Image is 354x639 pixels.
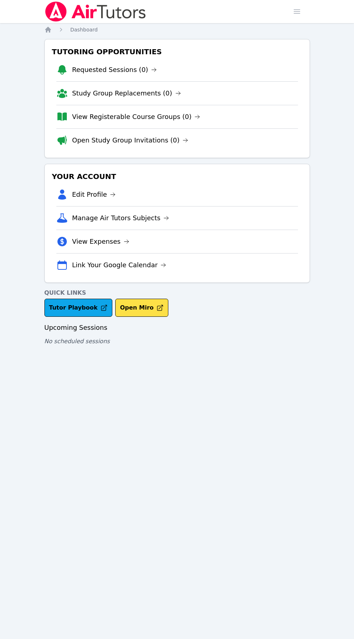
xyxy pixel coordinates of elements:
[44,26,310,33] nav: Breadcrumb
[72,65,157,75] a: Requested Sessions (0)
[70,26,98,33] a: Dashboard
[44,338,110,345] span: No scheduled sessions
[51,170,304,183] h3: Your Account
[44,1,147,22] img: Air Tutors
[115,299,168,317] button: Open Miro
[44,299,113,317] a: Tutor Playbook
[72,88,181,98] a: Study Group Replacements (0)
[44,289,310,297] h4: Quick Links
[51,45,304,58] h3: Tutoring Opportunities
[72,135,189,145] a: Open Study Group Invitations (0)
[44,323,310,333] h3: Upcoming Sessions
[72,112,200,122] a: View Registerable Course Groups (0)
[72,189,116,200] a: Edit Profile
[72,237,129,247] a: View Expenses
[72,213,169,223] a: Manage Air Tutors Subjects
[70,27,98,33] span: Dashboard
[72,260,167,270] a: Link Your Google Calendar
